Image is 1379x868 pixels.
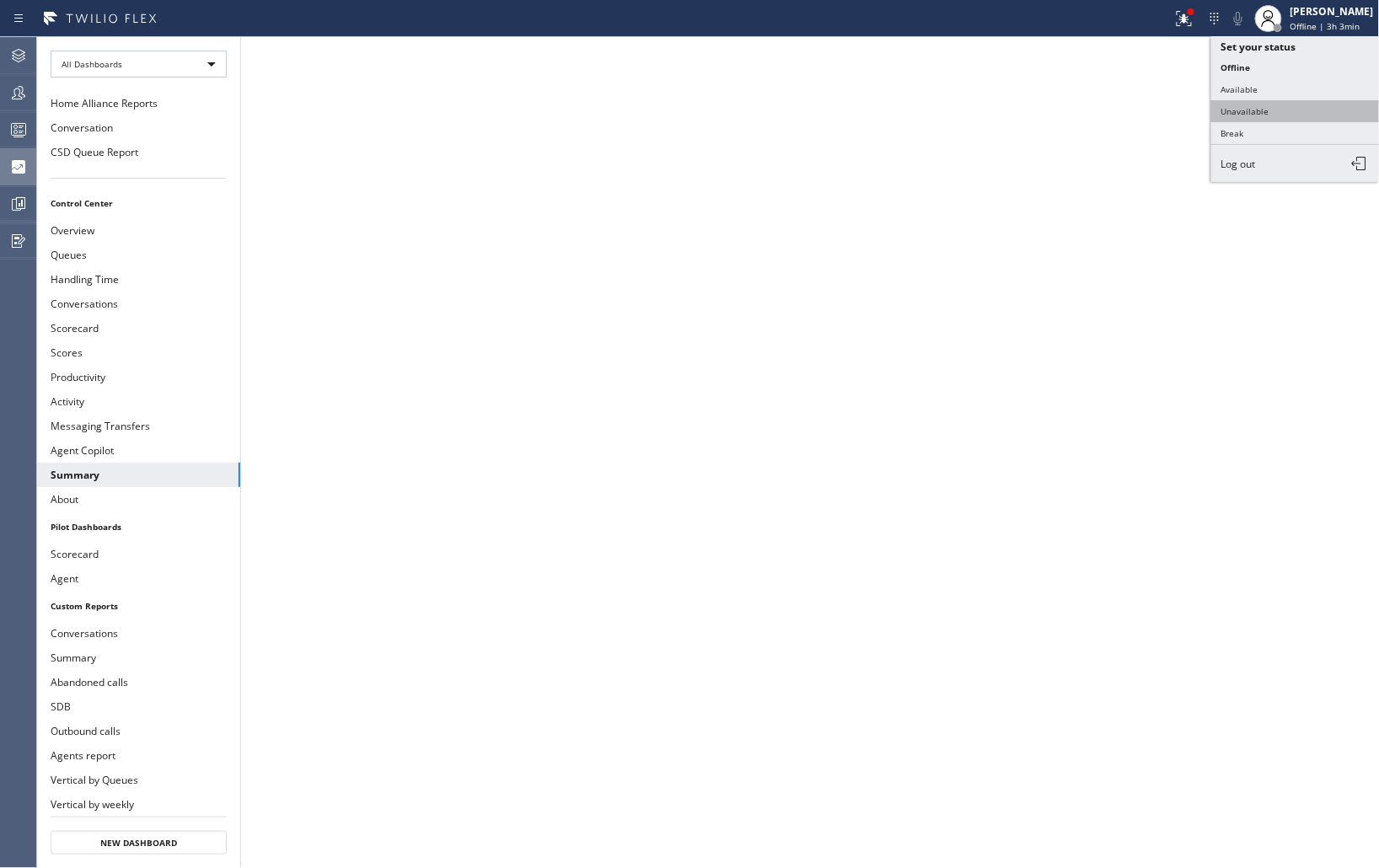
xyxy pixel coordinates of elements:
[1290,20,1360,32] span: Offline | 3h 3min
[1226,7,1250,30] button: Mute
[37,292,240,316] button: Conversations
[37,365,240,389] button: Productivity
[37,414,240,438] button: Messaging Transfers
[51,831,227,855] button: New Dashboard
[37,438,240,463] button: Agent Copilot
[37,646,240,670] button: Summary
[37,192,240,214] li: Control Center
[37,516,240,538] li: Pilot Dashboards
[37,140,240,164] button: CSD Queue Report
[37,719,240,743] button: Outbound calls
[37,91,240,115] button: Home Alliance Reports
[37,243,240,267] button: Queues
[37,621,240,646] button: Conversations
[37,694,240,719] button: SDB
[37,487,240,512] button: About
[37,218,240,243] button: Overview
[37,595,240,617] li: Custom Reports
[37,316,240,340] button: Scorecard
[37,542,240,566] button: Scorecard
[37,340,240,365] button: Scores
[37,389,240,414] button: Activity
[241,37,1379,868] iframe: dashboard_9f6bb337dffe
[37,768,240,792] button: Vertical by Queues
[1290,4,1374,19] div: [PERSON_NAME]
[37,267,240,292] button: Handling Time
[37,743,240,768] button: Agents report
[37,463,240,487] button: Summary
[51,51,227,78] div: All Dashboards
[37,566,240,591] button: Agent
[37,115,240,140] button: Conversation
[37,792,240,817] button: Vertical by weekly
[37,670,240,694] button: Abandoned calls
